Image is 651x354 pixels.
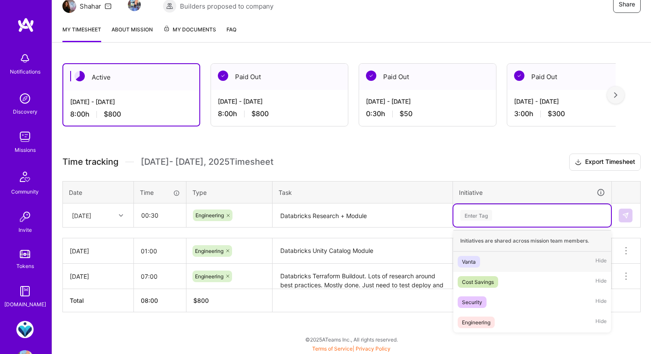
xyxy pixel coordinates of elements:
[13,107,37,116] div: Discovery
[514,97,637,106] div: [DATE] - [DATE]
[134,289,186,312] th: 08:00
[134,240,186,262] input: HH:MM
[273,239,452,263] textarea: Databricks Unity Catalog Module
[16,128,34,145] img: teamwork
[462,277,494,286] div: Cost Savings
[17,17,34,33] img: logo
[569,154,641,171] button: Export Timesheet
[16,208,34,225] img: Invite
[462,318,490,327] div: Engineering
[514,71,524,81] img: Paid Out
[70,97,192,106] div: [DATE] - [DATE]
[548,109,565,118] span: $300
[11,187,39,196] div: Community
[112,25,153,42] a: About Mission
[273,181,453,203] th: Task
[195,273,223,280] span: Engineering
[459,188,605,197] div: Initiative
[218,109,341,118] div: 8:00 h
[180,2,273,11] span: Builders proposed to company
[595,276,607,288] span: Hide
[16,50,34,67] img: bell
[462,257,476,266] div: Vanta
[366,97,489,106] div: [DATE] - [DATE]
[70,110,192,119] div: 8:00 h
[52,329,651,350] div: © 2025 ATeams Inc., All rights reserved.
[16,321,34,338] img: MedArrive: Devops
[460,209,492,222] div: Enter Tag
[366,109,489,118] div: 0:30 h
[366,71,376,81] img: Paid Out
[218,71,228,81] img: Paid Out
[595,256,607,268] span: Hide
[195,248,223,254] span: Engineering
[63,289,134,312] th: Total
[4,300,46,309] div: [DOMAIN_NAME]
[80,2,101,11] div: Shahar
[70,246,127,255] div: [DATE]
[359,64,496,90] div: Paid Out
[74,71,85,81] img: Active
[63,181,134,203] th: Date
[273,204,452,227] textarea: Databricks Research + Module
[514,109,637,118] div: 3:00 h
[251,109,269,118] span: $800
[70,272,127,281] div: [DATE]
[16,90,34,107] img: discovery
[575,158,582,167] i: icon Download
[595,317,607,328] span: Hide
[356,345,391,352] a: Privacy Policy
[14,321,36,338] a: MedArrive: Devops
[507,64,644,90] div: Paid Out
[312,345,353,352] a: Terms of Service
[195,212,224,219] span: Engineering
[622,212,629,219] img: Submit
[134,265,186,288] input: HH:MM
[400,109,412,118] span: $50
[226,25,236,42] a: FAQ
[218,97,341,106] div: [DATE] - [DATE]
[453,230,611,252] div: Initiatives are shared across mission team members.
[16,262,34,271] div: Tokens
[211,64,348,90] div: Paid Out
[614,92,617,98] img: right
[462,298,482,307] div: Security
[19,225,32,234] div: Invite
[273,265,452,288] textarea: Databricks Terraform Buildout. Lots of research around best practices. Mostly done. Just need to ...
[10,67,40,76] div: Notifications
[62,25,101,42] a: My timesheet
[15,166,35,187] img: Community
[62,157,118,167] span: Time tracking
[163,25,216,34] span: My Documents
[312,345,391,352] span: |
[193,297,209,304] span: $ 800
[16,283,34,300] img: guide book
[104,110,121,119] span: $800
[15,145,36,154] div: Missions
[140,188,180,197] div: Time
[163,25,216,42] a: My Documents
[63,64,199,90] div: Active
[186,181,273,203] th: Type
[595,296,607,308] span: Hide
[105,3,112,9] i: icon Mail
[141,157,273,167] span: [DATE] - [DATE] , 2025 Timesheet
[134,204,186,227] input: HH:MM
[20,250,30,258] img: tokens
[119,213,123,218] i: icon Chevron
[72,211,91,220] div: [DATE]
